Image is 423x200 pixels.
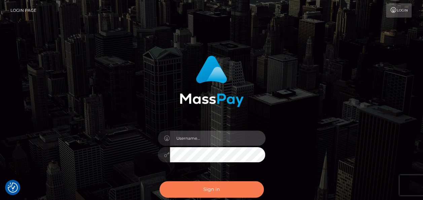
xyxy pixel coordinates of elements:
img: Revisit consent button [8,182,18,193]
button: Sign in [160,181,264,198]
a: Login [386,3,412,18]
img: MassPay Login [180,56,244,107]
button: Consent Preferences [8,182,18,193]
input: Username... [170,131,266,146]
a: Login Page [10,3,36,18]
